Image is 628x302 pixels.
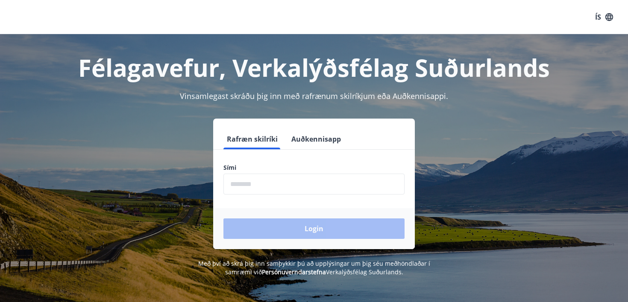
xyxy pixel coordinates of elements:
button: Rafræn skilríki [223,129,281,149]
span: Með því að skrá þig inn samþykkir þú að upplýsingar um þig séu meðhöndlaðar í samræmi við Verkalý... [198,259,430,276]
label: Sími [223,163,405,172]
span: Vinsamlegast skráðu þig inn með rafrænum skilríkjum eða Auðkennisappi. [180,91,448,101]
button: Auðkennisapp [288,129,344,149]
button: ÍS [590,9,618,25]
a: Persónuverndarstefna [262,268,326,276]
h1: Félagavefur, Verkalýðsfélag Suðurlands [17,51,611,84]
